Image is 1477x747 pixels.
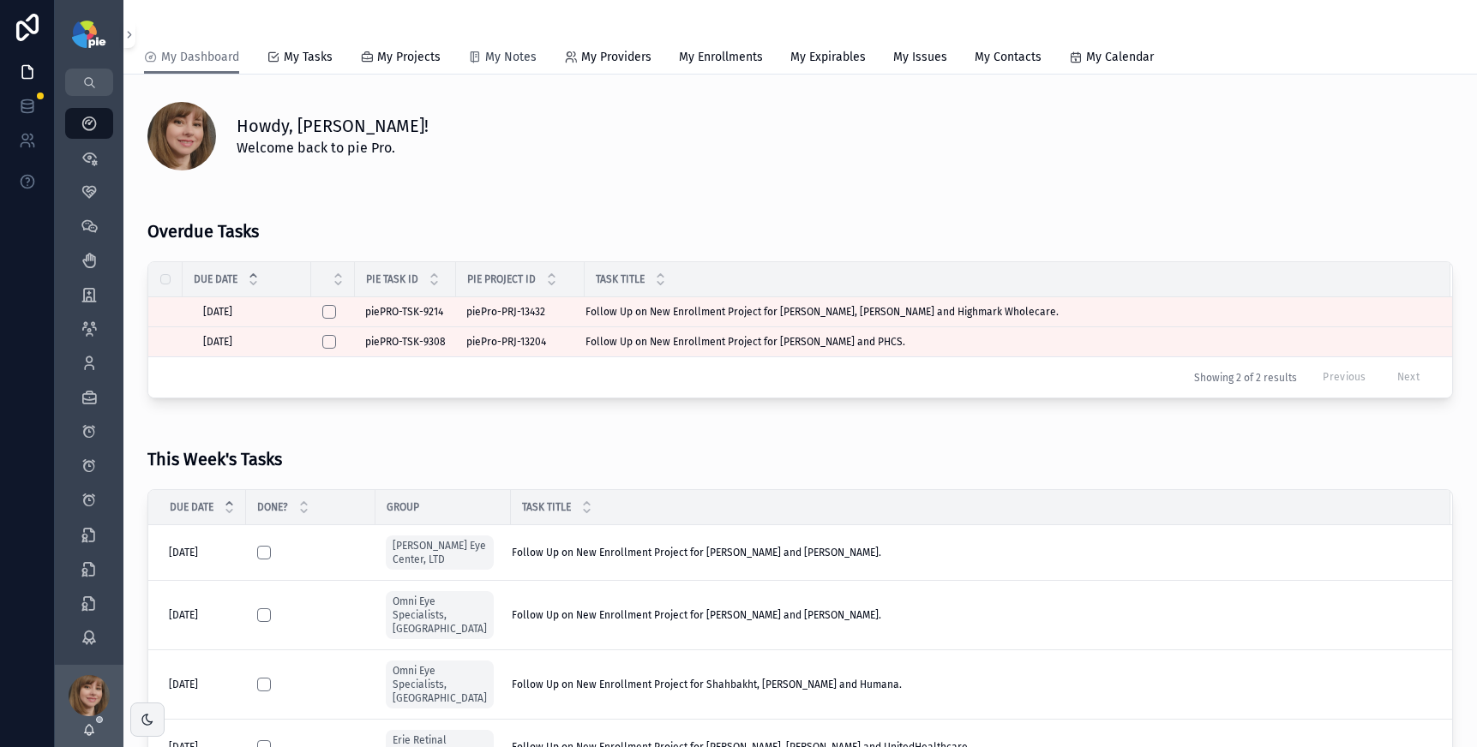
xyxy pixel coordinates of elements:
a: [DATE] [169,608,236,622]
a: My Expirables [790,42,866,76]
span: Done? [257,500,288,514]
span: piePro-PRJ-13432 [466,305,545,319]
span: piePro-PRJ-13204 [466,335,546,349]
h3: Overdue Tasks [147,218,259,244]
span: Pie Project ID [467,272,536,286]
span: [DATE] [203,305,232,319]
span: My Notes [485,49,537,66]
a: Follow Up on New Enrollment Project for [PERSON_NAME] and [PERSON_NAME]. [512,608,1430,622]
a: My Notes [468,42,537,76]
a: My Enrollments [679,42,763,76]
a: [PERSON_NAME] Eye Center, LTD [386,535,494,570]
span: My Tasks [284,49,333,66]
span: Task Title [596,272,645,286]
span: My Dashboard [161,49,239,66]
span: Omni Eye Specialists, [GEOGRAPHIC_DATA] [393,595,487,636]
a: [DATE] [169,546,236,559]
a: Omni Eye Specialists, [GEOGRAPHIC_DATA] [386,660,494,708]
span: Welcome back to pie Pro. [237,138,429,158]
div: scrollable content [55,96,123,665]
a: My Contacts [975,42,1042,76]
a: piePRO-TSK-9214 [365,305,446,319]
a: My Dashboard [144,42,239,75]
span: Due Date [194,272,237,286]
a: Follow Up on New Enrollment Project for [PERSON_NAME] and [PERSON_NAME]. [512,546,1430,559]
a: [DATE] [203,335,301,349]
a: My Calendar [1069,42,1154,76]
span: Due Date [170,500,213,514]
span: Follow Up on New Enrollment Project for [PERSON_NAME] and [PERSON_NAME]. [512,608,881,622]
h3: This Week's Tasks [147,446,282,472]
span: My Projects [377,49,441,66]
a: Follow Up on New Enrollment Project for Shahbakht, [PERSON_NAME] and Humana. [512,678,1430,691]
span: My Calendar [1086,49,1154,66]
span: [PERSON_NAME] Eye Center, LTD [393,539,487,566]
span: Follow Up on New Enrollment Project for Shahbakht, [PERSON_NAME] and Humana. [512,678,902,691]
a: My Providers [564,42,651,76]
span: Showing 2 of 2 results [1194,371,1297,385]
a: My Projects [360,42,441,76]
a: [PERSON_NAME] Eye Center, LTD [386,532,501,573]
a: Omni Eye Specialists, [GEOGRAPHIC_DATA] [386,591,494,639]
span: Follow Up on New Enrollment Project for [PERSON_NAME] and PHCS. [585,335,905,349]
span: Group [387,500,419,514]
span: My Providers [581,49,651,66]
iframe: Spotlight [2,82,33,113]
a: piePRO-TSK-9308 [365,335,446,349]
span: My Contacts [975,49,1042,66]
a: Omni Eye Specialists, [GEOGRAPHIC_DATA] [386,588,501,642]
span: Omni Eye Specialists, [GEOGRAPHIC_DATA] [393,664,487,705]
h1: Howdy, [PERSON_NAME]! [237,114,429,138]
span: My Enrollments [679,49,763,66]
span: [DATE] [169,608,198,622]
span: Pie Task ID [366,272,418,286]
span: My Issues [893,49,947,66]
a: Omni Eye Specialists, [GEOGRAPHIC_DATA] [386,657,501,712]
a: piePro-PRJ-13204 [466,335,574,349]
a: piePro-PRJ-13432 [466,305,574,319]
span: piePRO-TSK-9214 [365,305,443,319]
a: My Issues [893,42,947,76]
a: [DATE] [203,305,301,319]
a: Follow Up on New Enrollment Project for [PERSON_NAME] and PHCS. [585,335,1430,349]
span: My Expirables [790,49,866,66]
span: [DATE] [169,678,198,691]
span: [DATE] [169,546,198,559]
a: Follow Up on New Enrollment Project for [PERSON_NAME], [PERSON_NAME] and Highmark Wholecare. [585,305,1430,319]
span: Follow Up on New Enrollment Project for [PERSON_NAME], [PERSON_NAME] and Highmark Wholecare. [585,305,1059,319]
img: App logo [72,21,105,48]
a: My Tasks [267,42,333,76]
span: Follow Up on New Enrollment Project for [PERSON_NAME] and [PERSON_NAME]. [512,546,881,559]
span: [DATE] [203,335,232,349]
span: Task Title [522,500,571,514]
a: [DATE] [169,678,236,691]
